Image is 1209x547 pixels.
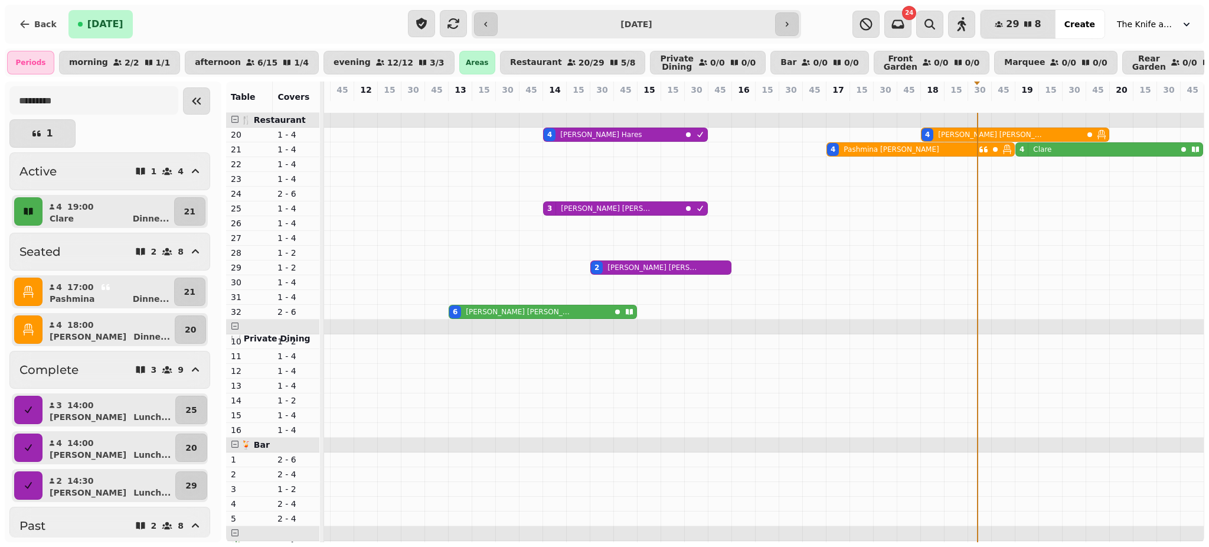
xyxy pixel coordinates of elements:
[431,84,442,96] p: 45
[430,58,445,67] p: 3 / 3
[231,306,268,318] p: 32
[1116,84,1127,96] p: 20
[660,54,694,71] p: Private Dining
[133,449,171,461] p: Lunch ...
[691,84,702,96] p: 30
[965,58,980,67] p: 0 / 0
[231,395,268,406] p: 14
[714,84,726,96] p: 45
[313,84,324,96] p: 30
[69,58,108,67] p: morning
[692,98,701,110] p: 0
[277,454,315,465] p: 2 - 6
[231,232,268,244] p: 27
[9,119,76,148] button: 1
[151,366,157,374] p: 3
[231,203,268,214] p: 25
[68,10,133,38] button: [DATE]
[241,440,270,450] span: 🍹 Bar
[741,58,756,67] p: 0 / 0
[151,248,157,256] p: 2
[1045,84,1056,96] p: 15
[277,395,315,406] p: 1 - 2
[45,434,173,462] button: 414:00[PERSON_NAME]Lunch...
[999,98,1008,110] p: 0
[574,98,583,110] p: 0
[175,434,207,462] button: 20
[34,20,57,28] span: Back
[67,437,94,449] p: 14:00
[277,217,315,229] p: 1 - 4
[277,409,315,421] p: 1 - 4
[324,51,455,74] button: evening12/123/3
[927,84,938,96] p: 18
[998,84,1009,96] p: 45
[1022,98,1032,110] p: 4
[844,145,939,154] p: Pashmina [PERSON_NAME]
[156,58,171,67] p: 1 / 1
[185,51,319,74] button: afternoon6/151/4
[1182,58,1197,67] p: 0 / 0
[294,58,309,67] p: 1 / 4
[9,507,210,545] button: Past28
[874,51,990,74] button: Front Garden0/00/0
[50,449,126,461] p: [PERSON_NAME]
[183,87,210,115] button: Collapse sidebar
[133,487,171,499] p: Lunch ...
[45,278,172,306] button: 417:00PashminaDinne...
[277,129,315,141] p: 1 - 4
[45,315,172,344] button: 418:00[PERSON_NAME]Dinne...
[133,331,170,343] p: Dinne ...
[1117,98,1126,110] p: 0
[903,84,914,96] p: 45
[387,58,413,67] p: 12 / 12
[1064,20,1095,28] span: Create
[277,276,315,288] p: 1 - 4
[174,197,205,226] button: 21
[549,84,560,96] p: 14
[813,58,828,67] p: 0 / 0
[738,84,749,96] p: 16
[1117,18,1176,30] span: The Knife and [PERSON_NAME]
[45,471,173,500] button: 214:30[PERSON_NAME]Lunch...
[50,411,126,423] p: [PERSON_NAME]
[510,58,562,67] p: Restaurant
[277,498,315,510] p: 2 - 4
[715,98,725,110] p: 0
[974,84,985,96] p: 30
[500,51,645,74] button: Restaurant20/295/8
[1004,58,1045,67] p: Marquee
[880,84,891,96] p: 30
[384,84,395,96] p: 15
[1132,54,1166,71] p: Rear Garden
[185,404,197,416] p: 25
[527,98,536,110] p: 0
[762,84,773,96] p: 15
[241,115,306,125] span: 🍴 Restaurant
[277,188,315,200] p: 2 - 6
[277,468,315,480] p: 2 - 4
[231,468,268,480] p: 2
[1188,98,1197,110] p: 0
[1020,145,1024,154] div: 4
[277,483,315,495] p: 1 - 2
[479,98,489,110] p: 0
[231,291,268,303] p: 31
[904,98,914,110] p: 0
[934,58,949,67] p: 0 / 0
[231,454,268,465] p: 1
[9,233,210,271] button: Seated28
[596,84,607,96] p: 30
[710,58,725,67] p: 0 / 0
[133,213,169,224] p: Dinne ...
[1070,98,1079,110] p: 0
[67,201,94,213] p: 19:00
[125,58,139,67] p: 2 / 2
[1093,58,1107,67] p: 0 / 0
[466,307,574,317] p: [PERSON_NAME] [PERSON_NAME]
[925,130,930,139] div: 4
[334,58,371,67] p: evening
[1006,19,1019,29] span: 29
[856,84,867,96] p: 15
[453,307,458,317] div: 6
